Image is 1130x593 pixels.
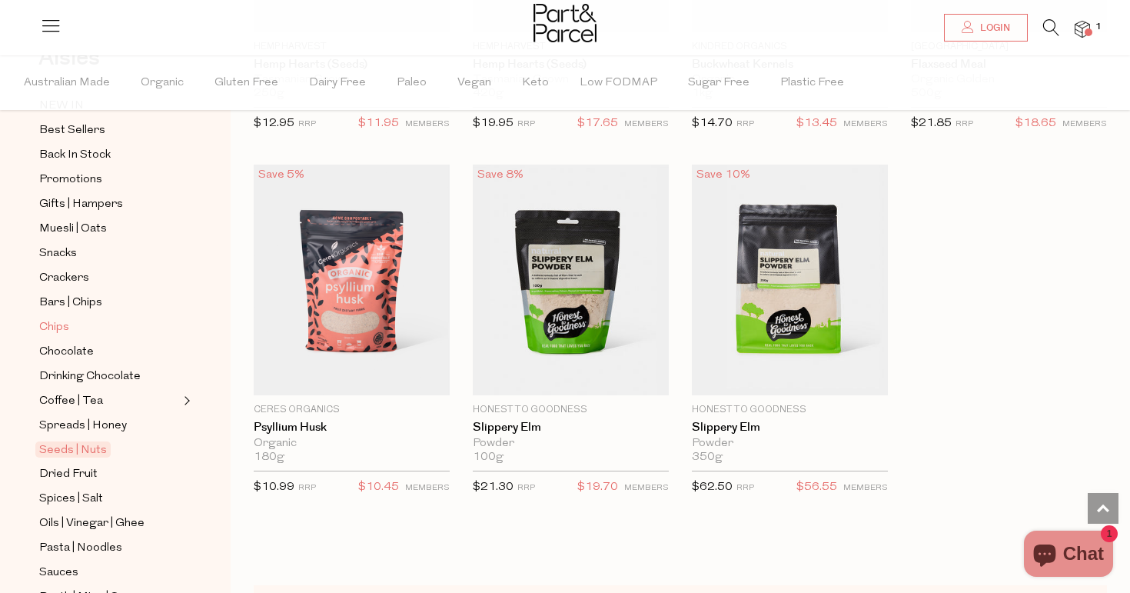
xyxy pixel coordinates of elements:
[214,56,278,110] span: Gluten Free
[39,417,127,435] span: Spreads | Honey
[473,481,513,493] span: $21.30
[39,416,179,435] a: Spreads | Honey
[577,114,618,134] span: $17.65
[956,120,973,128] small: RRP
[692,481,733,493] span: $62.50
[39,195,179,214] a: Gifts | Hampers
[692,451,723,465] span: 350g
[39,343,94,361] span: Chocolate
[39,171,102,189] span: Promotions
[180,391,191,410] button: Expand/Collapse Coffee | Tea
[1015,114,1056,134] span: $18.65
[736,484,754,492] small: RRP
[944,14,1028,42] a: Login
[522,56,549,110] span: Keto
[39,515,145,533] span: Oils | Vinegar | Ghee
[39,245,77,263] span: Snacks
[473,164,669,395] img: Slippery Elm
[39,564,78,582] span: Sauces
[39,367,179,386] a: Drinking Chocolate
[254,164,450,395] img: Psyllium Husk
[39,489,179,508] a: Spices | Salt
[473,118,513,129] span: $19.95
[397,56,427,110] span: Paleo
[736,120,754,128] small: RRP
[39,539,122,558] span: Pasta | Noodles
[39,170,179,189] a: Promotions
[692,437,888,451] div: Powder
[577,478,618,498] span: $19.70
[39,538,179,558] a: Pasta | Noodles
[254,165,309,185] div: Save 5%
[692,118,733,129] span: $14.70
[796,478,837,498] span: $56.55
[39,146,111,165] span: Back In Stock
[1092,20,1105,34] span: 1
[39,294,102,312] span: Bars | Chips
[1019,531,1118,581] inbox-online-store-chat: Shopify online store chat
[1075,21,1090,37] a: 1
[39,465,98,484] span: Dried Fruit
[254,403,450,417] p: Ceres Organics
[39,220,107,238] span: Muesli | Oats
[39,244,179,263] a: Snacks
[39,122,105,140] span: Best Sellers
[911,118,952,129] span: $21.85
[39,392,103,411] span: Coffee | Tea
[254,421,450,435] a: Psyllium Husk
[473,403,669,417] p: Honest to Goodness
[473,437,669,451] div: Powder
[517,484,535,492] small: RRP
[39,441,179,459] a: Seeds | Nuts
[517,120,535,128] small: RRP
[39,269,89,288] span: Crackers
[405,120,450,128] small: MEMBERS
[254,451,284,465] span: 180g
[473,421,669,435] a: Slippery Elm
[624,120,669,128] small: MEMBERS
[298,484,316,492] small: RRP
[39,368,141,386] span: Drinking Chocolate
[39,268,179,288] a: Crackers
[533,4,597,42] img: Part&Parcel
[309,56,366,110] span: Dairy Free
[39,195,123,214] span: Gifts | Hampers
[688,56,749,110] span: Sugar Free
[624,484,669,492] small: MEMBERS
[39,563,179,582] a: Sauces
[141,56,184,110] span: Organic
[39,514,179,533] a: Oils | Vinegar | Ghee
[473,451,504,465] span: 100g
[254,481,294,493] span: $10.99
[358,114,399,134] span: $11.95
[358,478,399,498] span: $10.45
[796,114,837,134] span: $13.45
[843,484,888,492] small: MEMBERS
[35,441,111,458] span: Seeds | Nuts
[39,342,179,361] a: Chocolate
[692,165,755,185] div: Save 10%
[976,22,1010,35] span: Login
[254,437,450,451] div: Organic
[473,165,528,185] div: Save 8%
[39,465,179,484] a: Dried Fruit
[39,219,179,238] a: Muesli | Oats
[843,120,888,128] small: MEMBERS
[405,484,450,492] small: MEMBERS
[39,391,179,411] a: Coffee | Tea
[39,293,179,312] a: Bars | Chips
[39,145,179,165] a: Back In Stock
[39,318,179,337] a: Chips
[39,121,179,140] a: Best Sellers
[457,56,491,110] span: Vegan
[39,490,103,508] span: Spices | Salt
[24,56,110,110] span: Australian Made
[254,118,294,129] span: $12.95
[692,164,888,395] img: Slippery Elm
[298,120,316,128] small: RRP
[39,318,69,337] span: Chips
[580,56,657,110] span: Low FODMAP
[1062,120,1107,128] small: MEMBERS
[780,56,844,110] span: Plastic Free
[692,403,888,417] p: Honest to Goodness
